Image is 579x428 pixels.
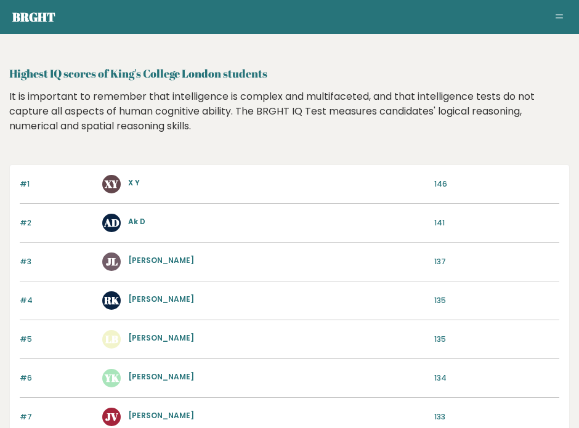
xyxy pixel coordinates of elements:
a: [PERSON_NAME] [128,255,194,265]
p: 135 [434,334,559,345]
p: 141 [434,217,559,228]
text: LB [105,332,118,346]
p: 146 [434,179,559,190]
p: 133 [434,411,559,422]
text: XY [104,177,119,191]
text: YK [103,371,119,385]
text: JL [105,254,117,269]
a: Brght [12,9,55,25]
a: X Y [128,177,140,188]
p: #1 [20,179,95,190]
p: #2 [20,217,95,228]
a: [PERSON_NAME] [128,333,194,343]
p: 137 [434,256,559,267]
div: It is important to remember that intelligence is complex and multifaceted, and that intelligence ... [9,89,570,152]
a: [PERSON_NAME] [128,294,194,304]
a: [PERSON_NAME] [128,410,194,421]
h2: Highest IQ scores of King's College London students [9,65,570,82]
text: AD [103,216,119,230]
a: Ak D [128,216,145,227]
p: #6 [20,373,95,384]
p: 135 [434,295,559,306]
a: [PERSON_NAME] [128,371,194,382]
text: RK [103,293,119,307]
text: JV [105,410,118,424]
p: #4 [20,295,95,306]
p: #3 [20,256,95,267]
p: 134 [434,373,559,384]
p: #7 [20,411,95,422]
p: #5 [20,334,95,345]
button: Toggle navigation [552,10,567,25]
